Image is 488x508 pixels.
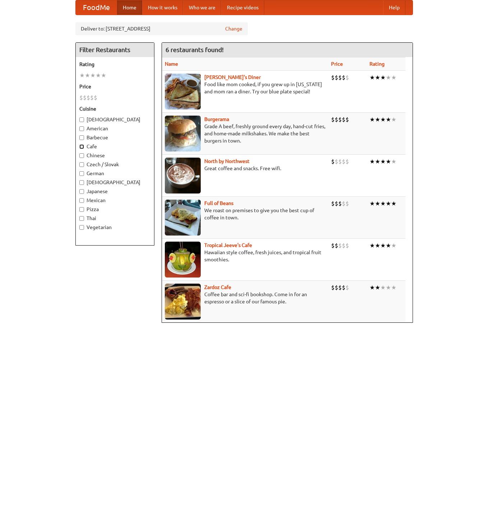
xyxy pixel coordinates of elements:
[79,224,150,231] label: Vegetarian
[79,188,150,195] label: Japanese
[94,94,97,102] li: $
[76,43,154,57] h4: Filter Restaurants
[331,74,335,81] li: $
[338,200,342,208] li: $
[225,25,242,32] a: Change
[204,284,231,290] b: Zardoz Cafe
[331,284,335,292] li: $
[370,61,385,67] a: Rating
[79,61,150,68] h5: Rating
[165,74,201,109] img: sallys.jpg
[90,71,96,79] li: ★
[383,0,405,15] a: Help
[79,225,84,230] input: Vegetarian
[335,158,338,166] li: $
[79,144,84,149] input: Cafe
[204,200,233,206] a: Full of Beans
[221,0,264,15] a: Recipe videos
[79,134,150,141] label: Barbecue
[79,125,150,132] label: American
[370,242,375,250] li: ★
[380,200,386,208] li: ★
[79,161,150,168] label: Czech / Slovak
[85,71,90,79] li: ★
[165,291,325,305] p: Coffee bar and sci-fi bookshop. Come in for an espresso or a slice of our famous pie.
[345,116,349,123] li: $
[79,162,84,167] input: Czech / Slovak
[386,74,391,81] li: ★
[345,74,349,81] li: $
[165,207,325,221] p: We roast on premises to give you the best cup of coffee in town.
[370,284,375,292] li: ★
[386,116,391,123] li: ★
[391,284,396,292] li: ★
[391,116,396,123] li: ★
[79,170,150,177] label: German
[335,74,338,81] li: $
[342,116,345,123] li: $
[370,200,375,208] li: ★
[79,105,150,112] h5: Cuisine
[375,74,380,81] li: ★
[338,74,342,81] li: $
[79,171,84,176] input: German
[79,152,150,159] label: Chinese
[342,200,345,208] li: $
[375,200,380,208] li: ★
[391,74,396,81] li: ★
[331,242,335,250] li: $
[370,116,375,123] li: ★
[79,215,150,222] label: Thai
[79,153,84,158] input: Chinese
[87,94,90,102] li: $
[331,200,335,208] li: $
[204,74,261,80] a: [PERSON_NAME]'s Diner
[335,116,338,123] li: $
[375,116,380,123] li: ★
[342,158,345,166] li: $
[117,0,142,15] a: Home
[183,0,221,15] a: Who we are
[79,197,150,204] label: Mexican
[204,116,229,122] a: Burgerama
[96,71,101,79] li: ★
[90,94,94,102] li: $
[335,200,338,208] li: $
[204,242,252,248] b: Tropical Jeeve's Cafe
[101,71,106,79] li: ★
[380,74,386,81] li: ★
[165,242,201,278] img: jeeves.jpg
[79,143,150,150] label: Cafe
[75,22,248,35] div: Deliver to: [STREET_ADDRESS]
[79,71,85,79] li: ★
[79,117,84,122] input: [DEMOGRAPHIC_DATA]
[391,200,396,208] li: ★
[331,158,335,166] li: $
[79,135,84,140] input: Barbecue
[386,158,391,166] li: ★
[345,284,349,292] li: $
[380,116,386,123] li: ★
[375,284,380,292] li: ★
[79,179,150,186] label: [DEMOGRAPHIC_DATA]
[165,200,201,236] img: beans.jpg
[338,284,342,292] li: $
[165,61,178,67] a: Name
[165,249,325,263] p: Hawaiian style coffee, fresh juices, and tropical fruit smoothies.
[165,123,325,144] p: Grade A beef, freshly ground every day, hand-cut fries, and home-made milkshakes. We make the bes...
[342,242,345,250] li: $
[79,216,84,221] input: Thai
[79,116,150,123] label: [DEMOGRAPHIC_DATA]
[335,242,338,250] li: $
[165,165,325,172] p: Great coffee and snacks. Free wifi.
[204,158,250,164] b: North by Northwest
[375,158,380,166] li: ★
[342,74,345,81] li: $
[380,284,386,292] li: ★
[79,94,83,102] li: $
[375,242,380,250] li: ★
[370,158,375,166] li: ★
[386,242,391,250] li: ★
